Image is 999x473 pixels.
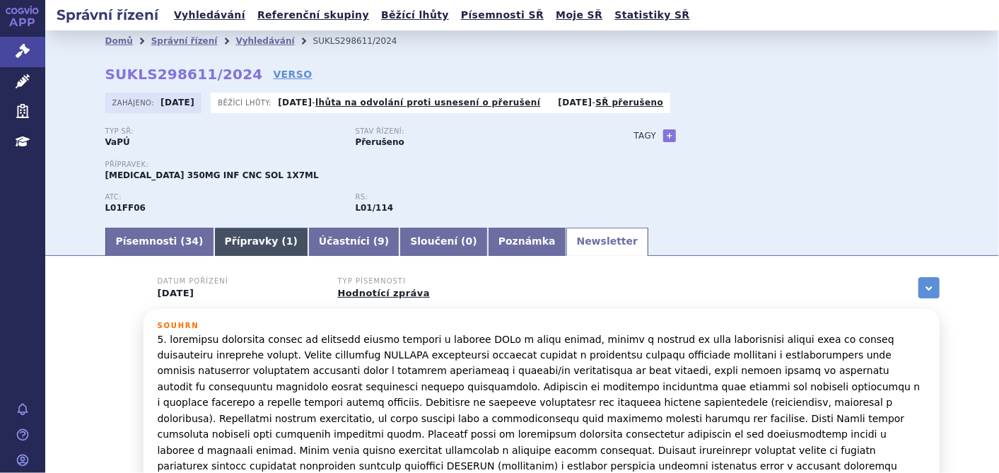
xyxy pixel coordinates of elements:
[356,193,592,202] p: RS:
[377,6,453,25] a: Běžící lhůty
[356,203,394,213] strong: cemiplimab
[112,97,157,108] span: Zahájeno:
[105,127,341,136] p: Typ SŘ:
[273,67,312,81] a: VERSO
[399,228,487,256] a: Sloučení (0)
[278,97,540,108] p: -
[286,235,293,247] span: 1
[315,98,540,107] a: lhůta na odvolání proti usnesení o přerušení
[214,228,308,256] a: Přípravky (1)
[105,160,606,169] p: Přípravek:
[278,98,312,107] strong: [DATE]
[595,98,663,107] a: SŘ přerušeno
[918,277,940,298] a: zobrazit vše
[566,228,649,256] a: Newsletter
[610,6,694,25] a: Statistiky SŘ
[105,203,146,213] strong: CEMIPLIMAB
[158,322,925,330] h3: Souhrn
[158,288,320,299] p: [DATE]
[105,193,341,202] p: ATC:
[160,98,194,107] strong: [DATE]
[218,97,274,108] span: Běžící lhůty:
[356,137,404,147] strong: Přerušeno
[235,36,294,46] a: Vyhledávání
[170,6,250,25] a: Vyhledávání
[105,66,263,83] strong: SUKLS298611/2024
[45,5,170,25] h2: Správní řízení
[308,228,399,256] a: Účastníci (9)
[488,228,566,256] a: Poznámka
[551,6,607,25] a: Moje SŘ
[338,288,430,298] a: Hodnotící zpráva
[105,36,133,46] a: Domů
[105,170,319,180] span: [MEDICAL_DATA] 350MG INF CNC SOL 1X7ML
[663,129,676,142] a: +
[559,98,592,107] strong: [DATE]
[313,30,416,52] li: SUKLS298611/2024
[253,6,373,25] a: Referenční skupiny
[105,228,214,256] a: Písemnosti (34)
[356,127,592,136] p: Stav řízení:
[457,6,548,25] a: Písemnosti SŘ
[338,277,501,286] h3: Typ písemnosti
[466,235,473,247] span: 0
[185,235,199,247] span: 34
[105,137,130,147] strong: VaPÚ
[158,277,320,286] h3: Datum pořízení
[634,127,657,144] h3: Tagy
[151,36,218,46] a: Správní řízení
[378,235,385,247] span: 9
[559,97,664,108] p: -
